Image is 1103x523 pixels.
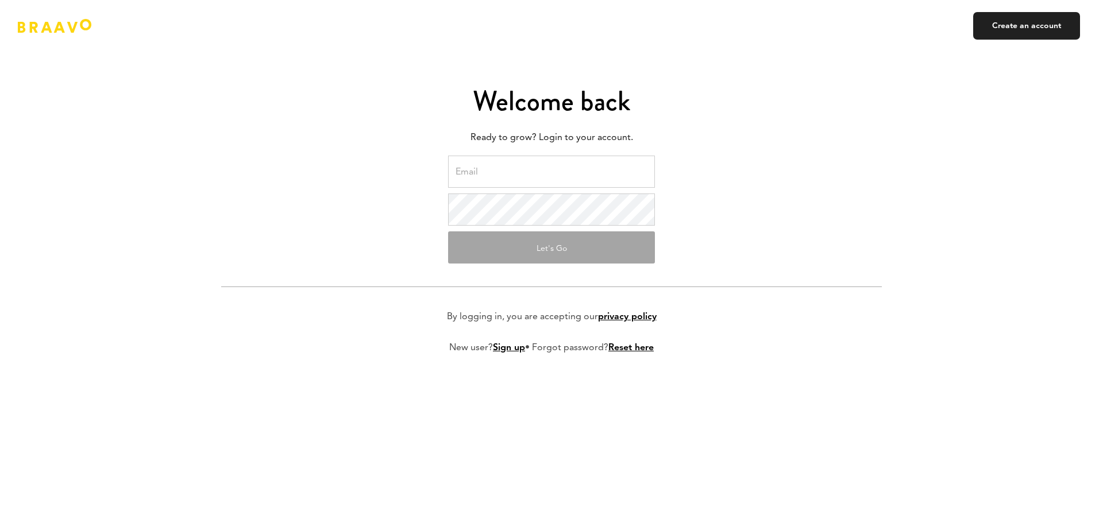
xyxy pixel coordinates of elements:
[493,343,525,352] a: Sign up
[473,82,630,121] span: Welcome back
[448,156,655,188] input: Email
[448,231,655,264] button: Let's Go
[447,310,657,324] p: By logging in, you are accepting our
[221,129,882,146] p: Ready to grow? Login to your account.
[449,341,654,355] p: New user? • Forgot password?
[598,312,657,321] a: privacy policy
[973,12,1080,40] a: Create an account
[608,343,654,352] a: Reset here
